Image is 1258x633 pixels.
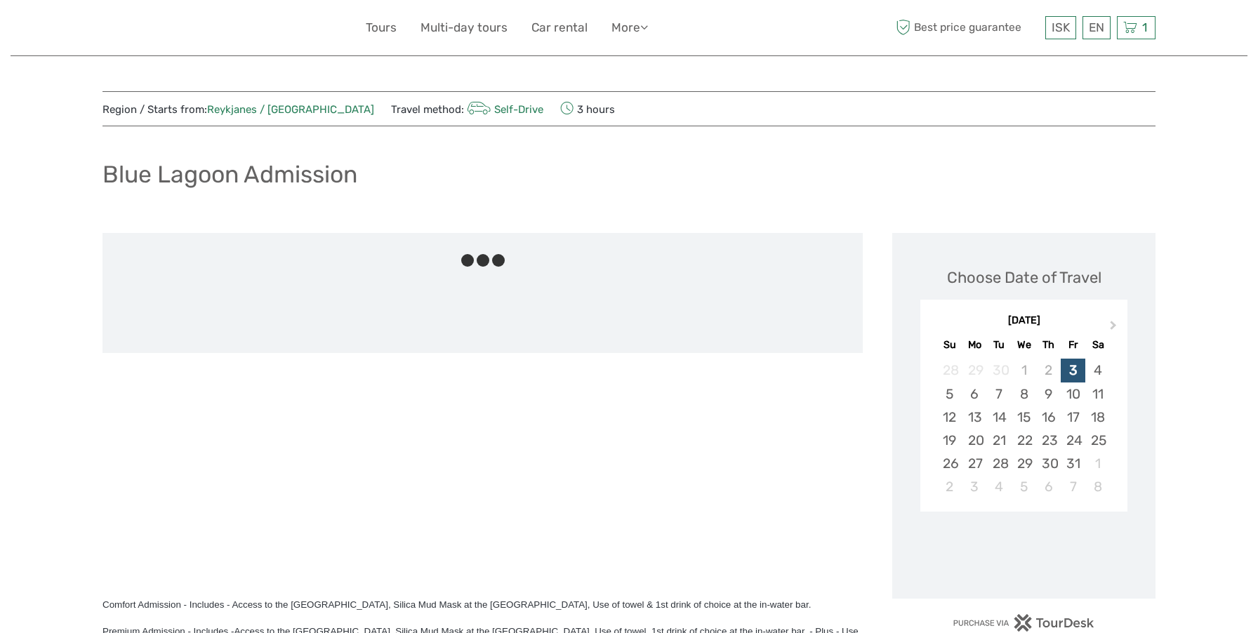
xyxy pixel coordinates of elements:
div: Choose Sunday, October 19th, 2025 [937,429,962,452]
div: Not available Tuesday, September 30th, 2025 [987,359,1012,382]
h1: Blue Lagoon Admission [102,160,357,189]
div: Choose Wednesday, October 22nd, 2025 [1012,429,1036,452]
div: Choose Thursday, October 30th, 2025 [1036,452,1061,475]
div: Choose Saturday, October 25th, 2025 [1085,429,1110,452]
div: Choose Saturday, October 18th, 2025 [1085,406,1110,429]
span: Travel method: [391,99,543,119]
div: Choose Tuesday, October 7th, 2025 [987,382,1012,406]
div: Sa [1085,335,1110,354]
div: Choose Wednesday, October 29th, 2025 [1012,452,1036,475]
div: Choose Sunday, October 5th, 2025 [937,382,962,406]
div: EN [1082,16,1111,39]
div: Choose Tuesday, October 21st, 2025 [987,429,1012,452]
div: Tu [987,335,1012,354]
a: Tours [366,18,397,38]
div: Choose Thursday, November 6th, 2025 [1036,475,1061,498]
a: Self-Drive [464,103,543,116]
div: Loading... [1019,548,1028,557]
div: Choose Date of Travel [947,267,1101,288]
div: Choose Sunday, October 12th, 2025 [937,406,962,429]
div: Choose Tuesday, November 4th, 2025 [987,475,1012,498]
span: 1 [1140,20,1149,34]
div: Choose Monday, November 3rd, 2025 [962,475,987,498]
div: Choose Monday, October 6th, 2025 [962,382,987,406]
div: Choose Friday, October 10th, 2025 [1061,382,1085,406]
div: Choose Friday, October 24th, 2025 [1061,429,1085,452]
div: Mo [962,335,987,354]
div: Choose Monday, October 13th, 2025 [962,406,987,429]
div: We [1012,335,1036,354]
div: Choose Tuesday, October 28th, 2025 [987,452,1012,475]
span: Best price guarantee [892,16,1042,39]
button: Next Month [1104,317,1126,340]
div: Choose Tuesday, October 14th, 2025 [987,406,1012,429]
div: Choose Friday, October 3rd, 2025 [1061,359,1085,382]
span: ISK [1052,20,1070,34]
div: Choose Thursday, October 23rd, 2025 [1036,429,1061,452]
a: More [611,18,648,38]
div: month 2025-10 [925,359,1123,498]
div: Choose Sunday, November 2nd, 2025 [937,475,962,498]
div: Choose Saturday, November 1st, 2025 [1085,452,1110,475]
div: Choose Friday, October 17th, 2025 [1061,406,1085,429]
div: Choose Thursday, October 16th, 2025 [1036,406,1061,429]
div: Choose Monday, October 27th, 2025 [962,452,987,475]
div: Comfort Admission - Includes - Access to the [GEOGRAPHIC_DATA], Silica Mud Mask at the [GEOGRAPHI... [102,598,863,611]
div: Choose Thursday, October 9th, 2025 [1036,382,1061,406]
div: Not available Monday, September 29th, 2025 [962,359,987,382]
div: Choose Saturday, October 11th, 2025 [1085,382,1110,406]
div: Not available Wednesday, October 1st, 2025 [1012,359,1036,382]
img: PurchaseViaTourDesk.png [953,614,1095,632]
img: 632-1a1f61c2-ab70-46c5-a88f-57c82c74ba0d_logo_small.jpg [102,11,174,45]
div: Choose Friday, November 7th, 2025 [1061,475,1085,498]
div: Su [937,335,962,354]
div: Choose Monday, October 20th, 2025 [962,429,987,452]
a: Car rental [531,18,588,38]
div: Th [1036,335,1061,354]
div: Choose Saturday, October 4th, 2025 [1085,359,1110,382]
span: 3 hours [560,99,615,119]
a: Reykjanes / [GEOGRAPHIC_DATA] [207,103,374,116]
div: Choose Friday, October 31st, 2025 [1061,452,1085,475]
div: Choose Wednesday, October 8th, 2025 [1012,382,1036,406]
div: Choose Wednesday, November 5th, 2025 [1012,475,1036,498]
div: [DATE] [920,314,1127,328]
div: Not available Thursday, October 2nd, 2025 [1036,359,1061,382]
div: Choose Wednesday, October 15th, 2025 [1012,406,1036,429]
div: Choose Saturday, November 8th, 2025 [1085,475,1110,498]
div: Fr [1061,335,1085,354]
div: Not available Sunday, September 28th, 2025 [937,359,962,382]
a: Multi-day tours [421,18,508,38]
div: Choose Sunday, October 26th, 2025 [937,452,962,475]
span: Region / Starts from: [102,102,374,117]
